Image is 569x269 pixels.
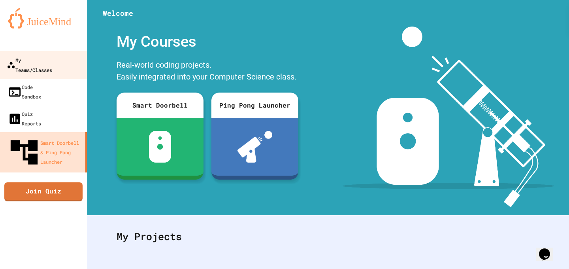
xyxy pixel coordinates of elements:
div: My Projects [109,221,547,252]
img: banner-image-my-projects.png [343,27,554,207]
div: My Courses [113,27,302,57]
img: logo-orange.svg [8,8,79,28]
div: Real-world coding projects. Easily integrated into your Computer Science class. [113,57,302,87]
img: ppl-with-ball.png [237,131,273,163]
div: Smart Doorbell [117,93,203,118]
iframe: chat widget [536,237,561,261]
div: Code Sandbox [8,82,41,101]
img: sdb-white.svg [149,131,171,163]
div: Smart Doorbell & Ping Pong Launcher [8,136,82,169]
div: My Teams/Classes [7,55,52,74]
a: Join Quiz [4,182,83,201]
div: Quiz Reports [8,109,41,128]
div: Ping Pong Launcher [211,93,298,118]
